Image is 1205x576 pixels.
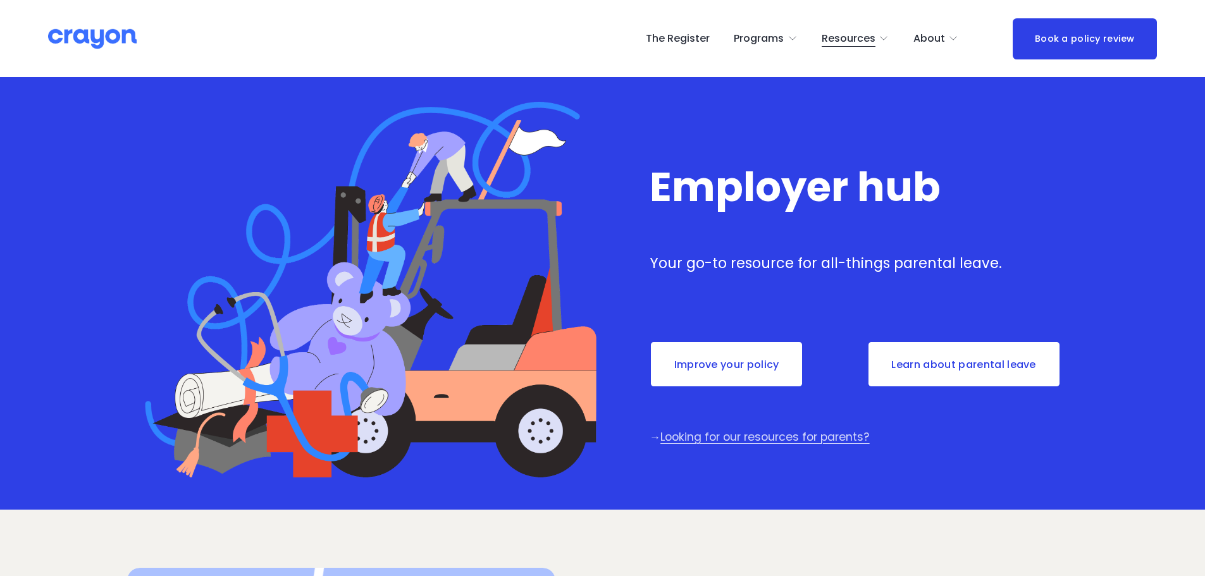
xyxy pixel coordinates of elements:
span: Programs [734,30,784,48]
a: Improve your policy [650,341,804,388]
a: folder dropdown [913,28,959,49]
a: The Register [646,28,710,49]
span: Resources [822,30,875,48]
p: Your go-to resource for all-things parental leave. [650,253,1078,274]
h1: Employer hub [650,166,1078,209]
a: Learn about parental leave [867,341,1061,388]
a: Looking for our resources for parents? [660,429,869,444]
a: folder dropdown [822,28,889,49]
span: → [650,429,661,444]
a: folder dropdown [734,28,798,49]
img: Crayon [48,28,137,50]
span: About [913,30,945,48]
a: Book a policy review [1013,18,1157,59]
